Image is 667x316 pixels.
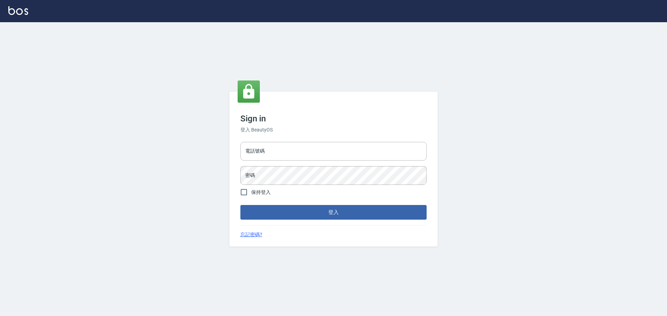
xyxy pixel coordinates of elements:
h3: Sign in [240,114,427,123]
h6: 登入 BeautyOS [240,126,427,134]
span: 保持登入 [251,189,271,196]
img: Logo [8,6,28,15]
a: 忘記密碼? [240,231,262,238]
button: 登入 [240,205,427,220]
